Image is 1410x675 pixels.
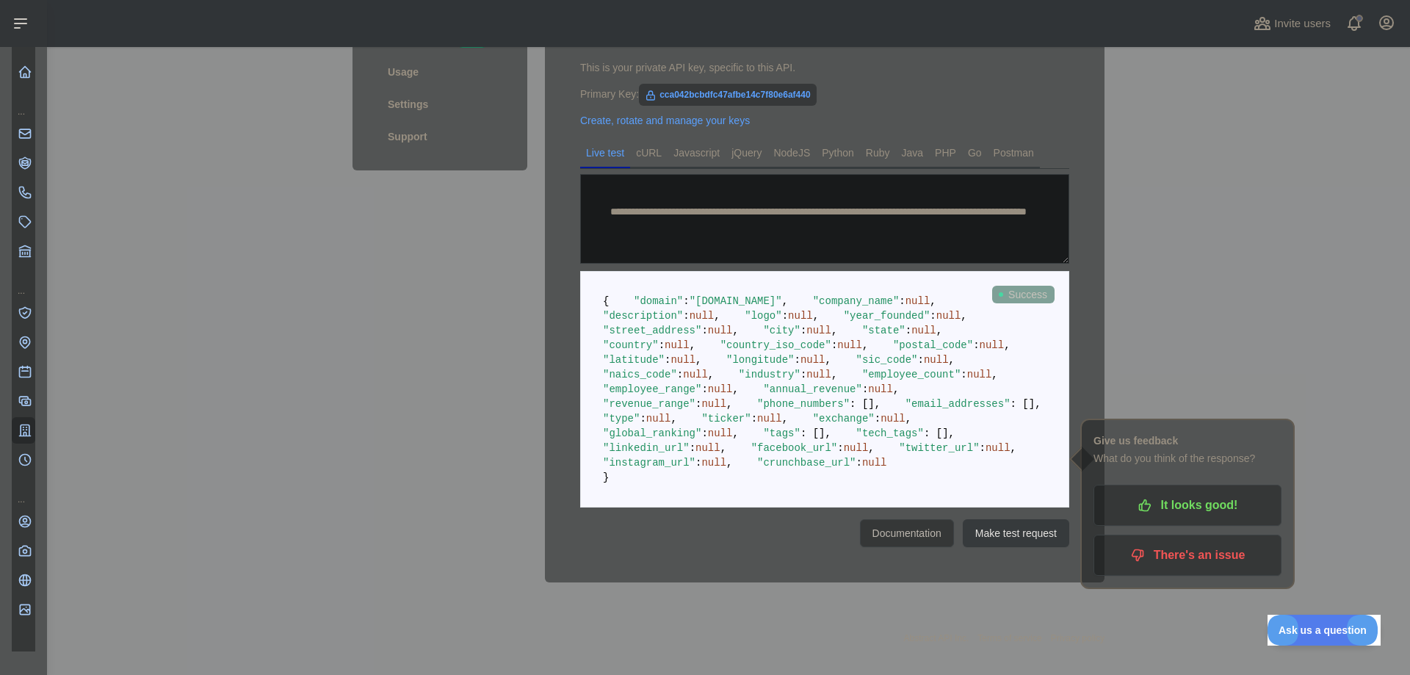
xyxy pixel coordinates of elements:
[800,427,831,439] span: : [],
[1274,15,1331,32] span: Invite users
[603,369,677,380] span: "naics_code"
[726,457,732,469] span: ,
[963,519,1069,547] button: Make test request
[714,310,720,322] span: ,
[757,457,856,469] span: "crunchbase_url"
[739,369,800,380] span: "industry"
[701,427,707,439] span: :
[603,472,609,483] span: }
[905,398,1010,410] span: "email_addresses"
[1093,432,1281,450] h1: Give us feedback
[782,413,788,425] span: ,
[831,325,837,336] span: ,
[1004,339,1010,351] span: ,
[980,339,1005,351] span: null
[603,354,665,366] span: "latitude"
[580,115,750,126] a: Create, rotate and manage your keys
[800,354,825,366] span: null
[708,369,714,380] span: ,
[1093,450,1281,467] p: What do you think of the response?
[904,633,969,643] a: Abstract API Inc.
[701,457,726,469] span: null
[708,325,733,336] span: null
[980,442,986,454] span: :
[757,413,782,425] span: null
[708,383,733,395] span: null
[370,120,510,153] a: Support
[726,354,794,366] span: "longitude"
[670,413,676,425] span: ,
[868,383,893,395] span: null
[763,325,800,336] span: "city"
[732,325,738,336] span: ,
[977,633,1041,643] a: Terms of service
[875,413,881,425] span: :
[603,339,659,351] span: "country"
[603,457,695,469] span: "instagram_url"
[646,413,671,425] span: null
[695,442,720,454] span: null
[929,141,962,165] a: PHP
[924,427,955,439] span: : [],
[603,442,690,454] span: "linkedin_url"
[893,339,973,351] span: "postal_code"
[720,442,726,454] span: ,
[992,286,1055,303] span: Success
[806,325,831,336] span: null
[745,310,781,322] span: "logo"
[856,427,924,439] span: "tech_tags"
[806,369,831,380] span: null
[986,442,1010,454] span: null
[860,141,896,165] a: Ruby
[603,398,695,410] span: "revenue_range"
[701,413,751,425] span: "ticker"
[881,413,905,425] span: null
[860,519,954,547] a: Documentation
[825,354,831,366] span: ,
[862,325,905,336] span: "state"
[603,310,683,322] span: "description"
[930,310,936,322] span: :
[991,369,997,380] span: ,
[12,267,35,297] div: ...
[862,339,868,351] span: ,
[701,383,707,395] span: :
[1051,633,1104,643] a: Privacy policy
[763,383,861,395] span: "annual_revenue"
[862,457,887,469] span: null
[665,354,670,366] span: :
[720,339,831,351] span: "country_iso_code"
[918,354,924,366] span: :
[726,398,732,410] span: ,
[816,141,860,165] a: Python
[988,141,1040,165] a: Postman
[936,325,942,336] span: ,
[967,369,992,380] span: null
[794,354,800,366] span: :
[763,427,800,439] span: "tags"
[911,325,936,336] span: null
[862,369,961,380] span: "employee_count"
[751,442,838,454] span: "facebook_url"
[580,60,1069,75] div: This is your private API key, specific to this API.
[949,354,955,366] span: ,
[905,295,930,307] span: null
[580,141,630,165] a: Live test
[630,141,668,165] a: cURL
[732,383,738,395] span: ,
[726,141,767,165] a: jQuery
[856,354,918,366] span: "sic_code"
[893,383,899,395] span: ,
[837,442,843,454] span: :
[690,310,715,322] span: null
[896,141,930,165] a: Java
[767,141,816,165] a: NodeJS
[668,141,726,165] a: Javascript
[695,457,701,469] span: :
[639,84,816,106] span: cca042bcbdfc47afbe14c7f80e6af440
[665,339,690,351] span: null
[732,427,738,439] span: ,
[788,310,813,322] span: null
[695,398,701,410] span: :
[683,310,689,322] span: :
